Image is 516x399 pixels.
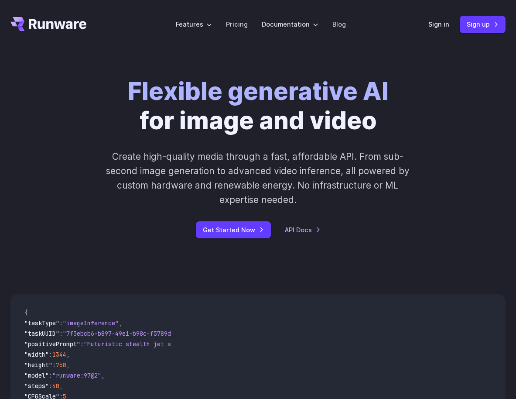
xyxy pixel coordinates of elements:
[128,77,389,135] h1: for image and video
[84,340,401,348] span: "Futuristic stealth jet streaking through a neon-lit cityscape with glowing purple exhaust"
[24,330,59,337] span: "taskUUID"
[24,309,28,316] span: {
[176,19,212,29] label: Features
[66,351,70,358] span: ,
[66,361,70,369] span: ,
[10,17,86,31] a: Go to /
[285,225,321,235] a: API Docs
[52,382,59,390] span: 40
[63,319,119,327] span: "imageInference"
[101,371,105,379] span: ,
[460,16,506,33] a: Sign up
[52,361,56,369] span: :
[262,19,318,29] label: Documentation
[80,340,84,348] span: :
[128,76,389,106] strong: Flexible generative AI
[332,19,346,29] a: Blog
[428,19,449,29] a: Sign in
[24,371,49,379] span: "model"
[99,149,416,207] p: Create high-quality media through a fast, affordable API. From sub-second image generation to adv...
[24,361,52,369] span: "height"
[56,361,66,369] span: 768
[226,19,248,29] a: Pricing
[52,371,101,379] span: "runware:97@2"
[63,330,195,337] span: "7f3ebcb6-b897-49e1-b98c-f5789d2d40d7"
[196,221,271,238] a: Get Started Now
[49,382,52,390] span: :
[59,330,63,337] span: :
[24,382,49,390] span: "steps"
[49,371,52,379] span: :
[24,340,80,348] span: "positivePrompt"
[59,382,63,390] span: ,
[24,351,49,358] span: "width"
[119,319,122,327] span: ,
[24,319,59,327] span: "taskType"
[59,319,63,327] span: :
[52,351,66,358] span: 1344
[49,351,52,358] span: :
